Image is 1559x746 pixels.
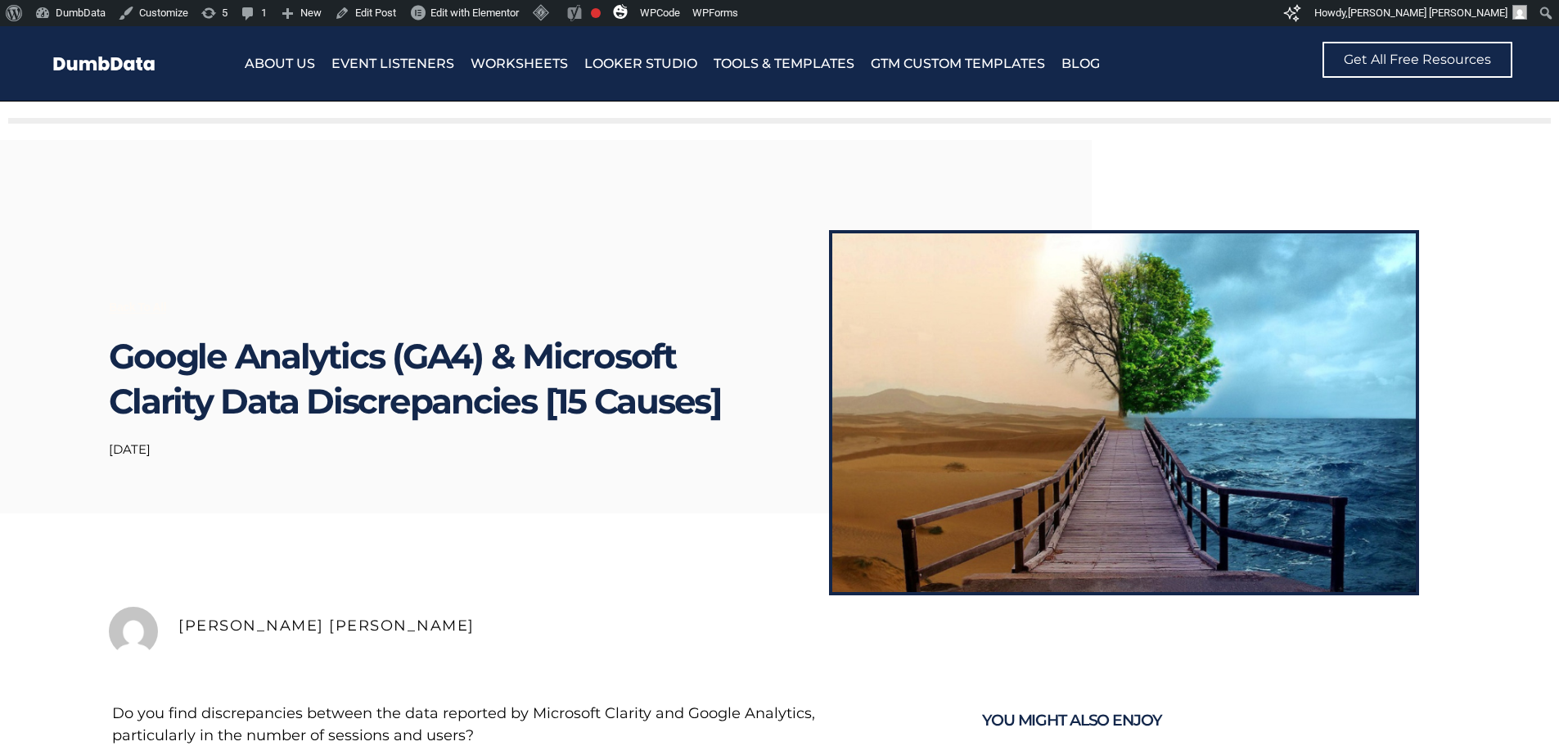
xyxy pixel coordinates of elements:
a: Get All Free Resources [1322,42,1512,78]
a: Tools & Templates [714,52,854,75]
div: Focus keyphrase not set [591,8,601,18]
span: [PERSON_NAME] [PERSON_NAME] [1348,7,1507,19]
nav: Menu [245,52,1216,75]
span: Back to all [109,301,166,313]
span: Get All Free Resources [1344,53,1491,66]
h6: [PERSON_NAME] [PERSON_NAME] [178,617,1449,635]
a: Blog [1061,52,1100,75]
a: About Us [245,52,315,75]
a: Event Listeners [331,52,454,75]
span: Edit with Elementor [430,7,519,19]
h1: Google Analytics (GA4) & Microsoft Clarity Data Discrepancies [15 Causes] [109,334,764,424]
a: Back to all [109,301,166,314]
a: Worksheets [471,52,568,75]
img: Picture of Jude Nwachukwu Onyejekwe [109,607,158,656]
a: Looker Studio [584,52,697,75]
h2: You might also enjoy [982,703,1431,739]
img: svg+xml;base64,PHN2ZyB4bWxucz0iaHR0cDovL3d3dy53My5vcmcvMjAwMC9zdmciIHZpZXdCb3g9IjAgMCAzMiAzMiI+PG... [613,4,628,19]
time: [DATE] [109,441,151,457]
a: GTM Custom Templates [871,52,1045,75]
